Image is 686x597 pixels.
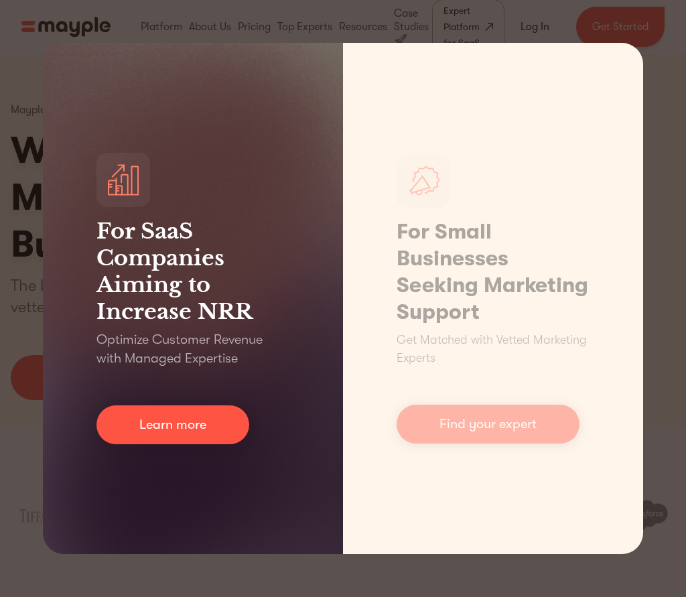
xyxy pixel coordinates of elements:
a: Learn more [96,405,249,444]
h3: For SaaS Companies Aiming to Increase NRR [96,218,289,325]
h1: For Small Businesses Seeking Marketing Support [397,218,590,326]
p: Optimize Customer Revenue with Managed Expertise [96,330,289,368]
p: Get Matched with Vetted Marketing Experts [397,331,590,367]
a: Find your expert [397,405,579,444]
